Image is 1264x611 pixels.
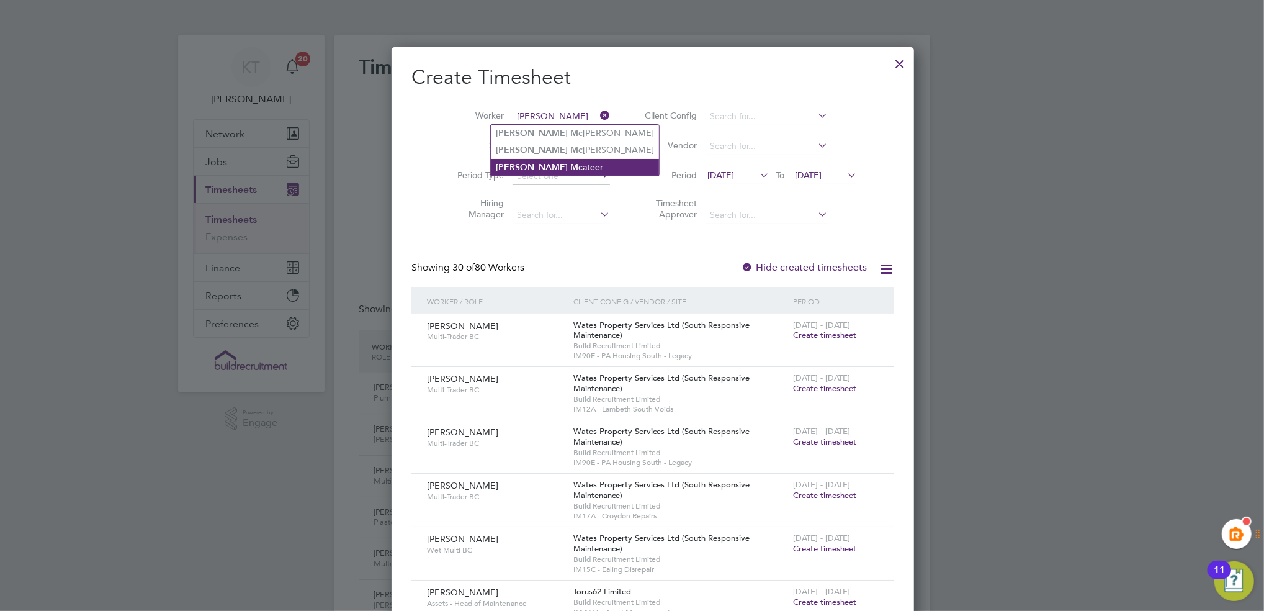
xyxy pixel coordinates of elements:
[573,351,787,361] span: IM90E - PA Housing South - Legacy
[741,261,867,274] label: Hide created timesheets
[573,373,750,394] span: Wates Property Services Ltd (South Responsive Maintenance)
[513,207,610,224] input: Search for...
[411,65,894,91] h2: Create Timesheet
[427,332,564,342] span: Multi-Trader BC
[448,110,504,121] label: Worker
[573,394,787,404] span: Build Recruitment Limited
[641,140,697,151] label: Vendor
[427,427,498,438] span: [PERSON_NAME]
[411,261,527,274] div: Showing
[573,597,787,607] span: Build Recruitment Limited
[427,480,498,491] span: [PERSON_NAME]
[448,170,504,181] label: Period Type
[573,341,787,351] span: Build Recruitment Limited
[424,287,570,315] div: Worker / Role
[573,320,750,341] span: Wates Property Services Ltd (South Responsive Maintenance)
[793,597,856,607] span: Create timesheet
[427,373,498,384] span: [PERSON_NAME]
[513,108,610,125] input: Search for...
[573,448,787,458] span: Build Recruitment Limited
[706,138,828,155] input: Search for...
[793,479,850,490] span: [DATE] - [DATE]
[496,145,568,155] b: [PERSON_NAME]
[570,128,583,138] b: Mc
[573,458,787,468] span: IM90E - PA Housing South - Legacy
[496,128,568,138] b: [PERSON_NAME]
[427,438,564,448] span: Multi-Trader BC
[1214,561,1254,601] button: Open Resource Center, 11 new notifications
[452,261,524,274] span: 80 Workers
[427,492,564,502] span: Multi-Trader BC
[427,533,498,545] span: [PERSON_NAME]
[793,320,850,330] span: [DATE] - [DATE]
[793,383,856,394] span: Create timesheet
[427,599,564,609] span: Assets - Head of Maintenance
[573,511,787,521] span: IM17A - Croydon Repairs
[491,159,659,176] li: ateer
[491,125,659,142] li: [PERSON_NAME]
[707,170,734,181] span: [DATE]
[795,170,822,181] span: [DATE]
[641,170,697,181] label: Period
[448,140,504,151] label: Site
[573,479,750,500] span: Wates Property Services Ltd (South Responsive Maintenance)
[641,110,697,121] label: Client Config
[573,426,750,447] span: Wates Property Services Ltd (South Responsive Maintenance)
[452,261,475,274] span: 30 of
[1214,570,1225,586] div: 11
[570,145,583,155] b: Mc
[573,533,750,554] span: Wates Property Services Ltd (South Responsive Maintenance)
[793,490,856,500] span: Create timesheet
[427,587,498,598] span: [PERSON_NAME]
[427,385,564,395] span: Multi-Trader BC
[793,543,856,554] span: Create timesheet
[772,167,788,183] span: To
[573,404,787,414] span: IM12A - Lambeth South Voids
[448,197,504,220] label: Hiring Manager
[793,533,850,543] span: [DATE] - [DATE]
[793,373,850,383] span: [DATE] - [DATE]
[570,287,790,315] div: Client Config / Vendor / Site
[573,564,787,574] span: IM15C - Ealing Disrepair
[790,287,882,315] div: Period
[570,162,583,173] b: Mc
[427,320,498,332] span: [PERSON_NAME]
[491,142,659,158] li: [PERSON_NAME]
[573,554,787,564] span: Build Recruitment Limited
[793,330,856,340] span: Create timesheet
[793,426,850,437] span: [DATE] - [DATE]
[706,207,828,224] input: Search for...
[706,108,828,125] input: Search for...
[496,162,568,173] b: [PERSON_NAME]
[793,586,850,597] span: [DATE] - [DATE]
[427,545,564,555] span: Wet Multi BC
[573,501,787,511] span: Build Recruitment Limited
[793,437,856,447] span: Create timesheet
[573,586,631,597] span: Torus62 Limited
[641,197,697,220] label: Timesheet Approver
